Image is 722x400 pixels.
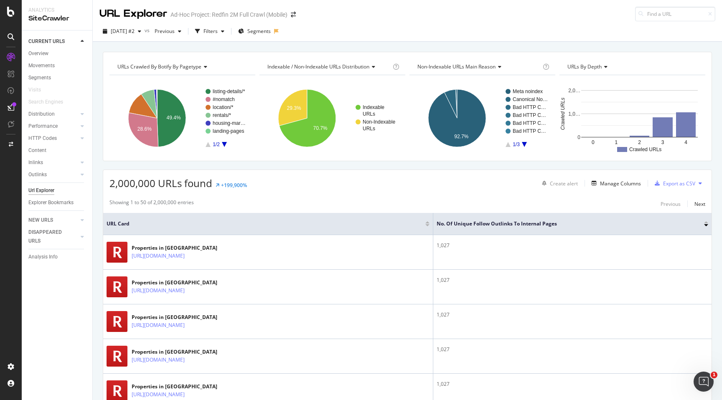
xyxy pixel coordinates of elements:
[28,110,78,119] a: Distribution
[684,139,687,145] text: 4
[28,110,55,119] div: Distribution
[170,10,287,19] div: Ad-Hoc Project: Redfin 2M Full Crawl (Mobile)
[566,60,698,73] h4: URLs by Depth
[711,372,717,378] span: 1
[513,89,543,94] text: Meta noindex
[513,128,546,134] text: Bad HTTP C…
[28,61,55,70] div: Movements
[615,139,618,145] text: 1
[560,98,566,130] text: Crawled URLs
[213,104,234,110] text: location/*
[132,321,185,329] a: [URL][DOMAIN_NAME]
[28,158,43,167] div: Inlinks
[116,60,248,73] h4: URLs Crawled By Botify By pagetype
[661,199,681,209] button: Previous
[28,216,53,225] div: NEW URLS
[635,7,715,21] input: Find a URL
[107,346,127,367] img: main image
[132,356,185,364] a: [URL][DOMAIN_NAME]
[363,111,375,117] text: URLs
[513,96,548,102] text: Canonical No…
[167,115,181,121] text: 49.4%
[568,88,580,94] text: 2,0…
[437,380,708,388] div: 1,027
[132,314,217,321] div: Properties in [GEOGRAPHIC_DATA]
[28,228,78,246] a: DISAPPEARED URLS
[600,180,641,187] div: Manage Columns
[132,286,185,295] a: [URL][DOMAIN_NAME]
[409,82,555,154] div: A chart.
[663,180,695,187] div: Export as CSV
[437,242,708,249] div: 1,027
[694,200,705,208] div: Next
[132,244,217,252] div: Properties in [GEOGRAPHIC_DATA]
[109,82,255,154] svg: A chart.
[28,37,78,46] a: CURRENT URLS
[28,146,46,155] div: Content
[28,86,41,94] div: Visits
[266,60,391,73] h4: Indexable / Non-Indexable URLs Distribution
[28,134,57,143] div: HTTP Codes
[107,311,127,332] img: main image
[592,139,595,145] text: 0
[513,112,546,118] text: Bad HTTP C…
[513,120,546,126] text: Bad HTTP C…
[132,252,185,260] a: [URL][DOMAIN_NAME]
[28,61,86,70] a: Movements
[28,170,47,179] div: Outlinks
[291,12,296,18] div: arrow-right-arrow-left
[28,7,86,14] div: Analytics
[28,86,49,94] a: Visits
[151,28,175,35] span: Previous
[694,372,714,392] iframe: Intercom live chat
[287,105,301,111] text: 29.3%
[28,198,86,207] a: Explorer Bookmarks
[28,253,58,261] div: Analysis Info
[28,98,63,106] div: Search Engines
[513,142,520,147] text: 1/3
[259,82,405,154] svg: A chart.
[28,146,86,155] a: Content
[568,111,580,117] text: 1,0…
[213,128,244,134] text: landing-pages
[437,220,691,228] span: No. of Unique Follow Outlinks to Internal Pages
[213,89,245,94] text: listing-details/*
[28,73,86,82] a: Segments
[107,220,423,228] span: URL Card
[588,178,641,188] button: Manage Columns
[28,49,86,58] a: Overview
[107,276,127,297] img: main image
[363,104,384,110] text: Indexable
[417,63,496,70] span: Non-Indexable URLs Main Reason
[213,142,220,147] text: 1/2
[513,104,546,110] text: Bad HTTP C…
[28,122,58,131] div: Performance
[221,182,247,189] div: +199,900%
[151,25,185,38] button: Previous
[539,177,578,190] button: Create alert
[363,119,395,125] text: Non-Indexable
[363,126,375,132] text: URLs
[28,49,48,58] div: Overview
[661,200,681,208] div: Previous
[28,134,78,143] a: HTTP Codes
[577,134,580,140] text: 0
[559,82,705,154] svg: A chart.
[28,228,71,246] div: DISAPPEARED URLS
[28,122,78,131] a: Performance
[28,73,51,82] div: Segments
[437,311,708,319] div: 1,027
[313,125,327,131] text: 70.7%
[111,28,135,35] span: 2025 Aug. 22nd #2
[28,37,65,46] div: CURRENT URLS
[28,186,86,195] a: Url Explorer
[437,346,708,353] div: 1,027
[109,176,212,190] span: 2,000,000 URLs found
[28,170,78,179] a: Outlinks
[247,28,271,35] span: Segments
[145,27,151,34] span: vs
[109,199,194,209] div: Showing 1 to 50 of 2,000,000 entries
[661,139,664,145] text: 3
